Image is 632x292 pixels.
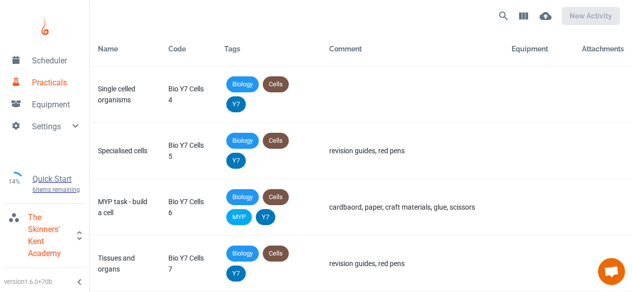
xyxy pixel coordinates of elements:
button: Sort [164,40,190,58]
div: Bio Y7 Cells 7 [168,253,208,275]
div: Equipment [512,43,566,55]
div: Comment [329,43,362,55]
div: MYP task - build a cell [98,196,152,218]
span: Biology [226,192,259,202]
span: Y7 [226,99,246,109]
span: Cells [263,136,289,146]
div: Tissues and organs [98,253,152,275]
div: revision guides, red pens [329,258,496,269]
button: Search [494,6,514,26]
span: Biology [226,136,259,146]
button: Sort [325,40,366,58]
div: Tags [224,43,313,55]
button: View Columns [514,6,534,26]
span: Biology [226,249,259,259]
div: Code [168,43,186,55]
span: Y7 [226,156,246,166]
span: Y7 [226,269,246,279]
div: Name [98,43,118,55]
a: Open chat [598,258,625,285]
div: Single celled organisms [98,83,152,105]
div: Attachments [582,43,624,55]
div: cardbaord, paper, craft materials, glue, scissors [329,202,496,213]
span: MYP [226,212,252,222]
div: Specialised cells [98,145,152,156]
span: Cells [263,79,289,89]
span: Y7 [256,212,275,222]
button: Sort [94,40,122,58]
span: Cells [263,249,289,259]
div: Bio Y7 Cells 6 [168,196,208,218]
div: Bio Y7 Cells 4 [168,83,208,105]
span: Biology [226,79,259,89]
div: revision guides, red pens [329,145,496,156]
span: Cells [263,192,289,202]
div: Bio Y7 Cells 5 [168,140,208,162]
button: Bulk upload [534,4,558,28]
